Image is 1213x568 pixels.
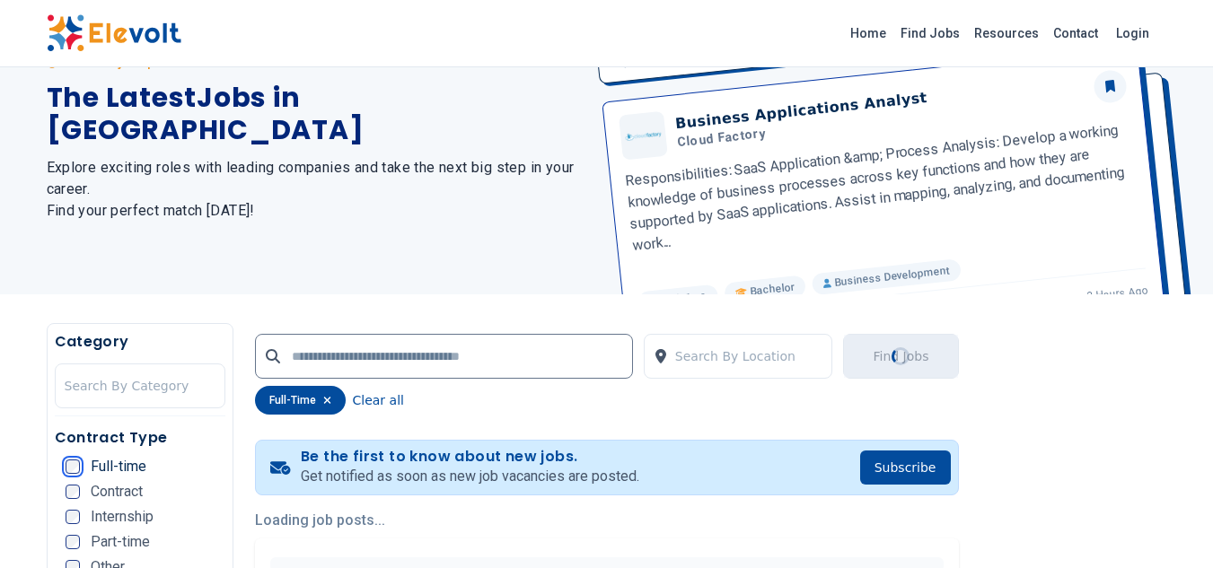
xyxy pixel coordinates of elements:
[66,485,80,499] input: Contract
[1046,19,1105,48] a: Contact
[55,331,225,353] h5: Category
[47,14,181,52] img: Elevolt
[66,535,80,549] input: Part-time
[891,345,911,366] div: Loading...
[1105,15,1160,51] a: Login
[301,466,639,487] p: Get notified as soon as new job vacancies are posted.
[1123,482,1213,568] iframe: Chat Widget
[47,157,585,222] h2: Explore exciting roles with leading companies and take the next big step in your career. Find you...
[66,510,80,524] input: Internship
[301,448,639,466] h4: Be the first to know about new jobs.
[860,450,951,485] button: Subscribe
[353,386,404,415] button: Clear all
[91,485,143,499] span: Contract
[843,334,958,379] button: Find JobsLoading...
[66,459,80,474] input: Full-time
[843,19,893,48] a: Home
[55,427,225,449] h5: Contract Type
[255,386,346,415] div: full-time
[91,510,154,524] span: Internship
[91,459,146,474] span: Full-time
[255,510,959,531] p: Loading job posts...
[967,19,1046,48] a: Resources
[47,82,585,146] h1: The Latest Jobs in [GEOGRAPHIC_DATA]
[893,19,967,48] a: Find Jobs
[91,535,150,549] span: Part-time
